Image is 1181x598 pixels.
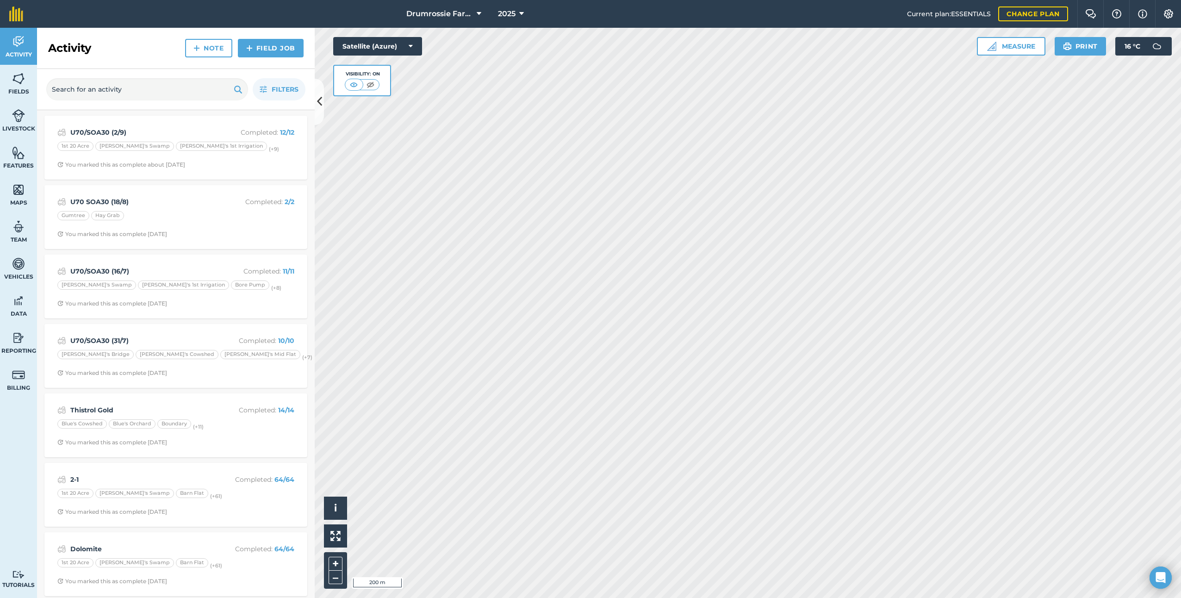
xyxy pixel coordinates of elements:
a: Note [185,39,232,57]
div: [PERSON_NAME]'s Cowshed [136,350,218,359]
img: svg+xml;base64,PD94bWwgdmVyc2lvbj0iMS4wIiBlbmNvZGluZz0idXRmLTgiPz4KPCEtLSBHZW5lcmF0b3I6IEFkb2JlIE... [1148,37,1166,56]
strong: 64 / 64 [274,545,294,553]
div: Blue's Cowshed [57,419,107,429]
div: You marked this as complete [DATE] [57,439,167,446]
p: Completed : [221,197,294,207]
img: svg+xml;base64,PHN2ZyB4bWxucz0iaHR0cDovL3d3dy53My5vcmcvMjAwMC9zdmciIHdpZHRoPSIxNyIgaGVpZ2h0PSIxNy... [1138,8,1147,19]
strong: 2-1 [70,474,217,485]
p: Completed : [221,336,294,346]
small: (+ 8 ) [271,285,281,291]
img: Four arrows, one pointing top left, one top right, one bottom right and the last bottom left [330,531,341,541]
img: svg+xml;base64,PD94bWwgdmVyc2lvbj0iMS4wIiBlbmNvZGluZz0idXRmLTgiPz4KPCEtLSBHZW5lcmF0b3I6IEFkb2JlIE... [57,266,66,277]
img: Two speech bubbles overlapping with the left bubble in the forefront [1085,9,1096,19]
button: Measure [977,37,1045,56]
input: Search for an activity [46,78,248,100]
img: fieldmargin Logo [9,6,23,21]
img: svg+xml;base64,PHN2ZyB4bWxucz0iaHR0cDovL3d3dy53My5vcmcvMjAwMC9zdmciIHdpZHRoPSIxOSIgaGVpZ2h0PSIyNC... [234,84,242,95]
div: [PERSON_NAME]'s Swamp [57,280,136,290]
div: Gumtree [57,211,89,220]
a: Change plan [998,6,1068,21]
img: svg+xml;base64,PHN2ZyB4bWxucz0iaHR0cDovL3d3dy53My5vcmcvMjAwMC9zdmciIHdpZHRoPSI1MCIgaGVpZ2h0PSI0MC... [365,80,376,89]
img: Ruler icon [987,42,996,51]
p: Completed : [221,474,294,485]
a: U70 SOA30 (18/8)Completed: 2/2GumtreeHay GrabClock with arrow pointing clockwiseYou marked this a... [50,191,302,243]
div: Barn Flat [176,558,208,567]
a: Thistrol GoldCompleted: 14/14Blue's CowshedBlue's OrchardBoundary(+11)Clock with arrow pointing c... [50,399,302,452]
div: [PERSON_NAME]'s 1st Irrigation [138,280,229,290]
div: [PERSON_NAME]'s Swamp [95,489,174,498]
img: Clock with arrow pointing clockwise [57,578,63,584]
img: svg+xml;base64,PD94bWwgdmVyc2lvbj0iMS4wIiBlbmNvZGluZz0idXRmLTgiPz4KPCEtLSBHZW5lcmF0b3I6IEFkb2JlIE... [12,220,25,234]
small: (+ 9 ) [269,146,279,152]
img: svg+xml;base64,PD94bWwgdmVyc2lvbj0iMS4wIiBlbmNvZGluZz0idXRmLTgiPz4KPCEtLSBHZW5lcmF0b3I6IEFkb2JlIE... [12,257,25,271]
img: svg+xml;base64,PD94bWwgdmVyc2lvbj0iMS4wIiBlbmNvZGluZz0idXRmLTgiPz4KPCEtLSBHZW5lcmF0b3I6IEFkb2JlIE... [57,127,66,138]
div: You marked this as complete [DATE] [57,578,167,585]
img: svg+xml;base64,PHN2ZyB4bWxucz0iaHR0cDovL3d3dy53My5vcmcvMjAwMC9zdmciIHdpZHRoPSIxOSIgaGVpZ2h0PSIyNC... [1063,41,1072,52]
button: + [329,557,342,571]
img: A cog icon [1163,9,1174,19]
img: Clock with arrow pointing clockwise [57,162,63,168]
div: 1st 20 Acre [57,489,93,498]
span: Current plan : ESSENTIALS [907,9,991,19]
strong: U70/SOA30 (2/9) [70,127,217,137]
strong: 11 / 11 [283,267,294,275]
a: U70/SOA30 (16/7)Completed: 11/11[PERSON_NAME]'s Swamp[PERSON_NAME]'s 1st IrrigationBore Pump(+8)C... [50,260,302,313]
a: U70/SOA30 (2/9)Completed: 12/121st 20 Acre[PERSON_NAME]'s Swamp[PERSON_NAME]'s 1st Irrigation(+9)... [50,121,302,174]
img: svg+xml;base64,PHN2ZyB4bWxucz0iaHR0cDovL3d3dy53My5vcmcvMjAwMC9zdmciIHdpZHRoPSI1NiIgaGVpZ2h0PSI2MC... [12,72,25,86]
div: You marked this as complete [DATE] [57,230,167,238]
small: (+ 7 ) [302,354,312,361]
span: Filters [272,84,298,94]
div: Visibility: On [345,70,380,78]
img: svg+xml;base64,PD94bWwgdmVyc2lvbj0iMS4wIiBlbmNvZGluZz0idXRmLTgiPz4KPCEtLSBHZW5lcmF0b3I6IEFkb2JlIE... [12,570,25,579]
button: i [324,497,347,520]
p: Completed : [221,266,294,276]
small: (+ 11 ) [193,424,204,430]
div: You marked this as complete [DATE] [57,300,167,307]
strong: 64 / 64 [274,475,294,484]
strong: 14 / 14 [278,406,294,414]
div: You marked this as complete [DATE] [57,508,167,516]
div: You marked this as complete [DATE] [57,369,167,377]
strong: 2 / 2 [285,198,294,206]
div: [PERSON_NAME]'s Mid Flat [220,350,300,359]
div: Barn Flat [176,489,208,498]
img: svg+xml;base64,PHN2ZyB4bWxucz0iaHR0cDovL3d3dy53My5vcmcvMjAwMC9zdmciIHdpZHRoPSIxNCIgaGVpZ2h0PSIyNC... [193,43,200,54]
a: U70/SOA30 (31/7)Completed: 10/10[PERSON_NAME]'s Bridge[PERSON_NAME]'s Cowshed[PERSON_NAME]'s Mid ... [50,330,302,382]
img: svg+xml;base64,PD94bWwgdmVyc2lvbj0iMS4wIiBlbmNvZGluZz0idXRmLTgiPz4KPCEtLSBHZW5lcmF0b3I6IEFkb2JlIE... [12,294,25,308]
img: svg+xml;base64,PD94bWwgdmVyc2lvbj0iMS4wIiBlbmNvZGluZz0idXRmLTgiPz4KPCEtLSBHZW5lcmF0b3I6IEFkb2JlIE... [12,368,25,382]
img: svg+xml;base64,PD94bWwgdmVyc2lvbj0iMS4wIiBlbmNvZGluZz0idXRmLTgiPz4KPCEtLSBHZW5lcmF0b3I6IEFkb2JlIE... [12,109,25,123]
div: Boundary [157,419,191,429]
small: (+ 61 ) [210,562,222,569]
img: Clock with arrow pointing clockwise [57,439,63,445]
div: Open Intercom Messenger [1150,567,1172,589]
div: [PERSON_NAME]'s Swamp [95,558,174,567]
p: Completed : [221,405,294,415]
img: svg+xml;base64,PD94bWwgdmVyc2lvbj0iMS4wIiBlbmNvZGluZz0idXRmLTgiPz4KPCEtLSBHZW5lcmF0b3I6IEFkb2JlIE... [57,543,66,554]
img: svg+xml;base64,PHN2ZyB4bWxucz0iaHR0cDovL3d3dy53My5vcmcvMjAwMC9zdmciIHdpZHRoPSI1NiIgaGVpZ2h0PSI2MC... [12,183,25,197]
strong: U70/SOA30 (16/7) [70,266,217,276]
img: Clock with arrow pointing clockwise [57,370,63,376]
div: Bore Pump [231,280,269,290]
small: (+ 61 ) [210,493,222,499]
button: 16 °C [1115,37,1172,56]
img: svg+xml;base64,PD94bWwgdmVyc2lvbj0iMS4wIiBlbmNvZGluZz0idXRmLTgiPz4KPCEtLSBHZW5lcmF0b3I6IEFkb2JlIE... [12,331,25,345]
img: svg+xml;base64,PD94bWwgdmVyc2lvbj0iMS4wIiBlbmNvZGluZz0idXRmLTgiPz4KPCEtLSBHZW5lcmF0b3I6IEFkb2JlIE... [57,474,66,485]
div: [PERSON_NAME]'s Swamp [95,142,174,151]
a: DolomiteCompleted: 64/641st 20 Acre[PERSON_NAME]'s SwampBarn Flat(+61)Clock with arrow pointing c... [50,538,302,591]
img: svg+xml;base64,PD94bWwgdmVyc2lvbj0iMS4wIiBlbmNvZGluZz0idXRmLTgiPz4KPCEtLSBHZW5lcmF0b3I6IEFkb2JlIE... [57,196,66,207]
img: svg+xml;base64,PHN2ZyB4bWxucz0iaHR0cDovL3d3dy53My5vcmcvMjAwMC9zdmciIHdpZHRoPSI1MCIgaGVpZ2h0PSI0MC... [348,80,360,89]
span: i [334,502,337,514]
button: Print [1055,37,1106,56]
div: 1st 20 Acre [57,558,93,567]
img: A question mark icon [1111,9,1122,19]
img: svg+xml;base64,PD94bWwgdmVyc2lvbj0iMS4wIiBlbmNvZGluZz0idXRmLTgiPz4KPCEtLSBHZW5lcmF0b3I6IEFkb2JlIE... [57,405,66,416]
div: 1st 20 Acre [57,142,93,151]
strong: Thistrol Gold [70,405,217,415]
div: Blue's Orchard [109,419,155,429]
img: Clock with arrow pointing clockwise [57,300,63,306]
p: Completed : [221,127,294,137]
span: 2025 [498,8,516,19]
div: [PERSON_NAME]'s Bridge [57,350,134,359]
p: Completed : [221,544,294,554]
img: svg+xml;base64,PD94bWwgdmVyc2lvbj0iMS4wIiBlbmNvZGluZz0idXRmLTgiPz4KPCEtLSBHZW5lcmF0b3I6IEFkb2JlIE... [12,35,25,49]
